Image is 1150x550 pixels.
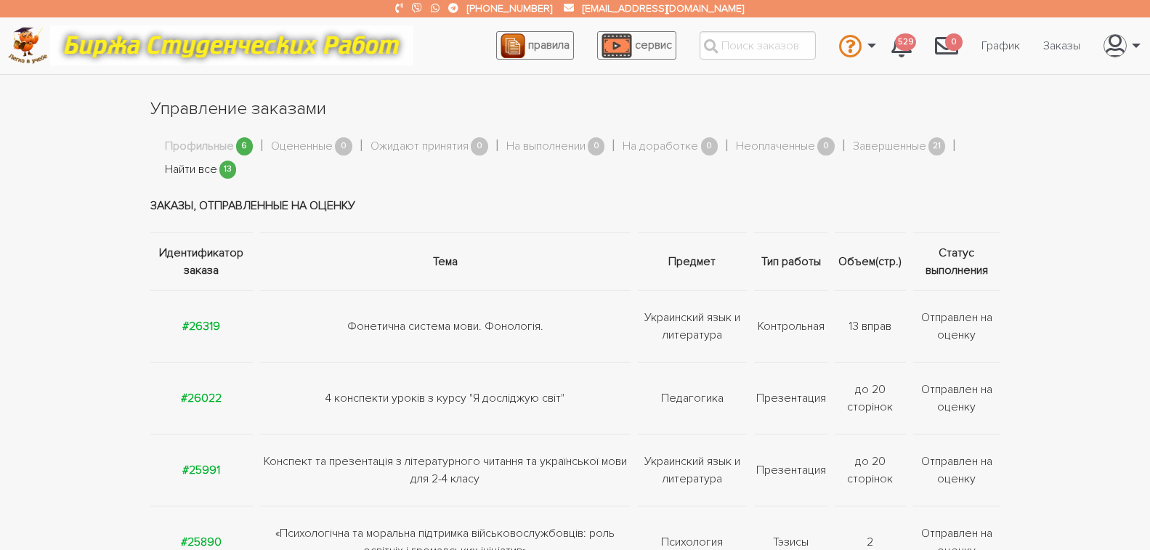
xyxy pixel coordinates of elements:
[634,233,750,291] th: Предмет
[588,137,605,155] span: 0
[256,434,634,506] td: Конспект та презентація з літературного читання та української мови для 2-4 класу
[1032,32,1092,60] a: Заказы
[910,233,1000,291] th: Статус выполнения
[831,363,910,434] td: до 20 сторінок
[910,434,1000,506] td: Отправлен на оценку
[750,291,831,363] td: Контрольная
[467,2,552,15] a: [PHONE_NUMBER]
[182,463,220,477] a: #25991
[880,26,923,65] a: 529
[150,179,1000,233] td: Заказы, отправленные на оценку
[831,291,910,363] td: 13 вправ
[219,161,237,179] span: 13
[750,434,831,506] td: Презентация
[602,33,632,58] img: play_icon-49f7f135c9dc9a03216cfdbccbe1e3994649169d890fb554cedf0eac35a01ba8.png
[895,33,916,52] span: 529
[700,31,816,60] input: Поиск заказов
[181,391,222,405] a: #26022
[335,137,352,155] span: 0
[910,363,1000,434] td: Отправлен на оценку
[256,363,634,434] td: 4 конспекти уроків з курсу "Я досліджую світ"
[831,233,910,291] th: Объем(стр.)
[501,33,525,58] img: agreement_icon-feca34a61ba7f3d1581b08bc946b2ec1ccb426f67415f344566775c155b7f62c.png
[750,363,831,434] td: Презентация
[236,137,254,155] span: 6
[945,33,963,52] span: 0
[701,137,718,155] span: 0
[910,291,1000,363] td: Отправлен на оценку
[597,31,676,60] a: сервис
[506,137,586,156] a: На выполнении
[635,38,672,52] span: сервис
[50,25,413,65] img: motto-12e01f5a76059d5f6a28199ef077b1f78e012cfde436ab5cf1d4517935686d32.gif
[182,319,220,333] a: #26319
[181,535,222,549] a: #25890
[8,27,48,64] img: logo-c4363faeb99b52c628a42810ed6dfb4293a56d4e4775eb116515dfe7f33672af.png
[370,137,469,156] a: Ожидают принятия
[165,137,234,156] a: Профильные
[831,434,910,506] td: до 20 сторінок
[165,161,217,179] a: Найти все
[471,137,488,155] span: 0
[150,97,1000,121] h1: Управление заказами
[634,363,750,434] td: Педагогика
[634,291,750,363] td: Украинский язык и литература
[970,32,1032,60] a: График
[623,137,698,156] a: На доработке
[271,137,333,156] a: Оцененные
[496,31,574,60] a: правила
[583,2,744,15] a: [EMAIL_ADDRESS][DOMAIN_NAME]
[634,434,750,506] td: Украинский язык и литература
[817,137,835,155] span: 0
[256,233,634,291] th: Тема
[853,137,926,156] a: Завершенные
[928,137,946,155] span: 21
[750,233,831,291] th: Тип работы
[150,233,256,291] th: Идентификатор заказа
[256,291,634,363] td: Фонетична система мови. Фонологія.
[923,26,970,65] a: 0
[736,137,815,156] a: Неоплаченные
[528,38,570,52] span: правила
